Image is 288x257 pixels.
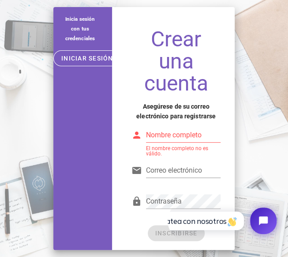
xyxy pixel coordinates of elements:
img: 👋 [60,17,69,26]
font: Asegúrese de su correo electrónico para registrarse [136,103,216,120]
font: Iniciar sesión [61,55,113,62]
font: Crear una cuenta [144,26,208,96]
iframe: Chat de Tidio [168,200,284,242]
button: Iniciar sesión [53,50,121,66]
font: Inicia sesión con tus credenciales [65,16,95,42]
button: Abrir el widget de chat [82,8,109,34]
font: El nombre completo no es válido. [146,145,208,157]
